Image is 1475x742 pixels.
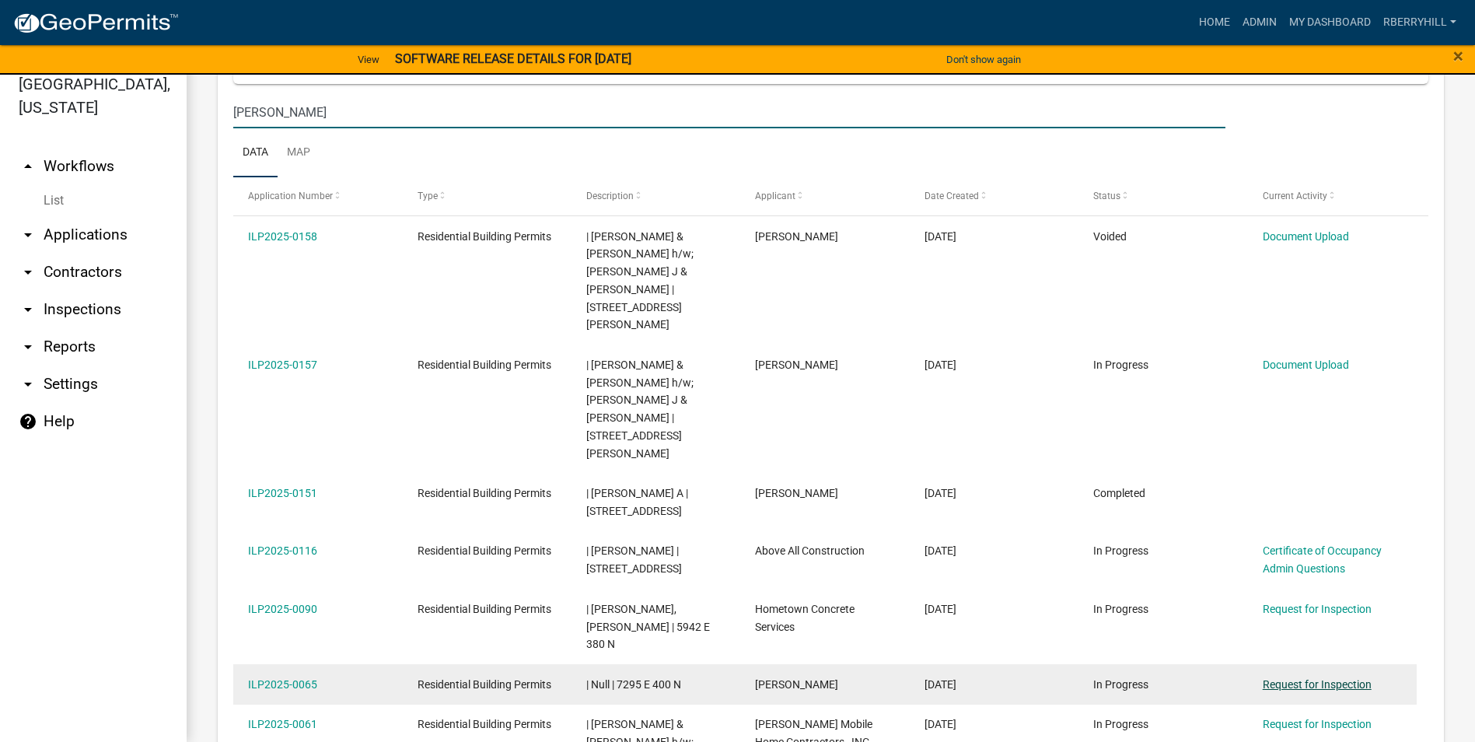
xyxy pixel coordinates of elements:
span: Completed [1093,487,1145,499]
datatable-header-cell: Applicant [740,177,909,215]
a: ILP2025-0158 [248,230,317,243]
span: Hometown Concrete Services [755,603,855,633]
i: arrow_drop_down [19,338,37,356]
i: arrow_drop_down [19,263,37,282]
span: 04/15/2025 [924,603,956,615]
a: Request for Inspection [1263,718,1372,730]
span: 06/13/2025 [924,487,956,499]
i: arrow_drop_down [19,300,37,319]
span: 03/24/2025 [924,678,956,691]
datatable-header-cell: Status [1078,177,1247,215]
span: | Hamman, Scott & Lisa h/w; Hamman, Ryley J & Kelsie | 705 W LANDESS ST [586,230,694,331]
span: In Progress [1093,359,1148,371]
span: | Spath, Buffy | 302 E PLUM ST [586,544,682,575]
a: ILP2025-0157 [248,359,317,371]
span: In Progress [1093,718,1148,730]
a: rberryhill [1377,8,1463,37]
i: help [19,412,37,431]
a: Home [1193,8,1236,37]
a: ILP2025-0151 [248,487,317,499]
a: Certificate of Occupancy Admin Questions [1263,544,1382,575]
a: ILP2025-0116 [248,544,317,557]
span: Residential Building Permits [418,544,551,557]
i: arrow_drop_down [19,226,37,244]
a: Data [233,128,278,178]
span: Applicant [755,191,795,201]
span: Status [1093,191,1120,201]
input: Search for applications [233,96,1225,128]
i: arrow_drop_down [19,375,37,394]
span: Type [418,191,438,201]
span: | Hamman, Scott & Lisa h/w; Hamman, Ryley J & Kelsie | 705 W LANDESS ST [586,359,694,460]
a: Document Upload [1263,230,1349,243]
span: In Progress [1093,603,1148,615]
a: Request for Inspection [1263,678,1372,691]
span: Residential Building Permits [418,718,551,730]
i: arrow_drop_up [19,157,37,176]
button: Don't show again [940,47,1027,72]
button: Close [1453,47,1463,65]
datatable-header-cell: Current Activity [1248,177,1417,215]
span: Residential Building Permits [418,678,551,691]
a: Map [278,128,320,178]
a: ILP2025-0061 [248,718,317,730]
span: Description [586,191,634,201]
span: Application Number [248,191,333,201]
a: Request for Inspection [1263,603,1372,615]
span: Residential Building Permits [418,487,551,499]
a: ILP2025-0065 [248,678,317,691]
a: Admin [1236,8,1283,37]
a: ILP2025-0090 [248,603,317,615]
span: 03/20/2025 [924,718,956,730]
span: | Null | 7295 E 400 N [586,678,681,691]
a: My Dashboard [1283,8,1377,37]
span: Residential Building Permits [418,603,551,615]
span: In Progress [1093,544,1148,557]
span: Ryley hamman [755,230,838,243]
span: Residential Building Permits [418,230,551,243]
a: View [351,47,386,72]
span: Grace Brown [755,487,838,499]
datatable-header-cell: Date Created [910,177,1078,215]
span: 06/25/2025 [924,230,956,243]
span: Current Activity [1263,191,1327,201]
span: 05/05/2025 [924,544,956,557]
datatable-header-cell: Type [402,177,571,215]
datatable-header-cell: Description [571,177,740,215]
strong: SOFTWARE RELEASE DETAILS FOR [DATE] [395,51,631,66]
span: Above All Construction [755,544,865,557]
span: In Progress [1093,678,1148,691]
span: Ryley hamman [755,359,838,371]
span: Martin Wickey [755,678,838,691]
span: Voided [1093,230,1127,243]
span: × [1453,45,1463,67]
span: Residential Building Permits [418,359,551,371]
datatable-header-cell: Application Number [233,177,402,215]
span: Date Created [924,191,979,201]
span: | SHINHOLT, SCOTT A | 901 W MAIN ST [586,487,688,517]
a: Document Upload [1263,359,1349,371]
span: | Heyde, Connor | 5942 E 380 N [586,603,710,651]
span: 06/25/2025 [924,359,956,371]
